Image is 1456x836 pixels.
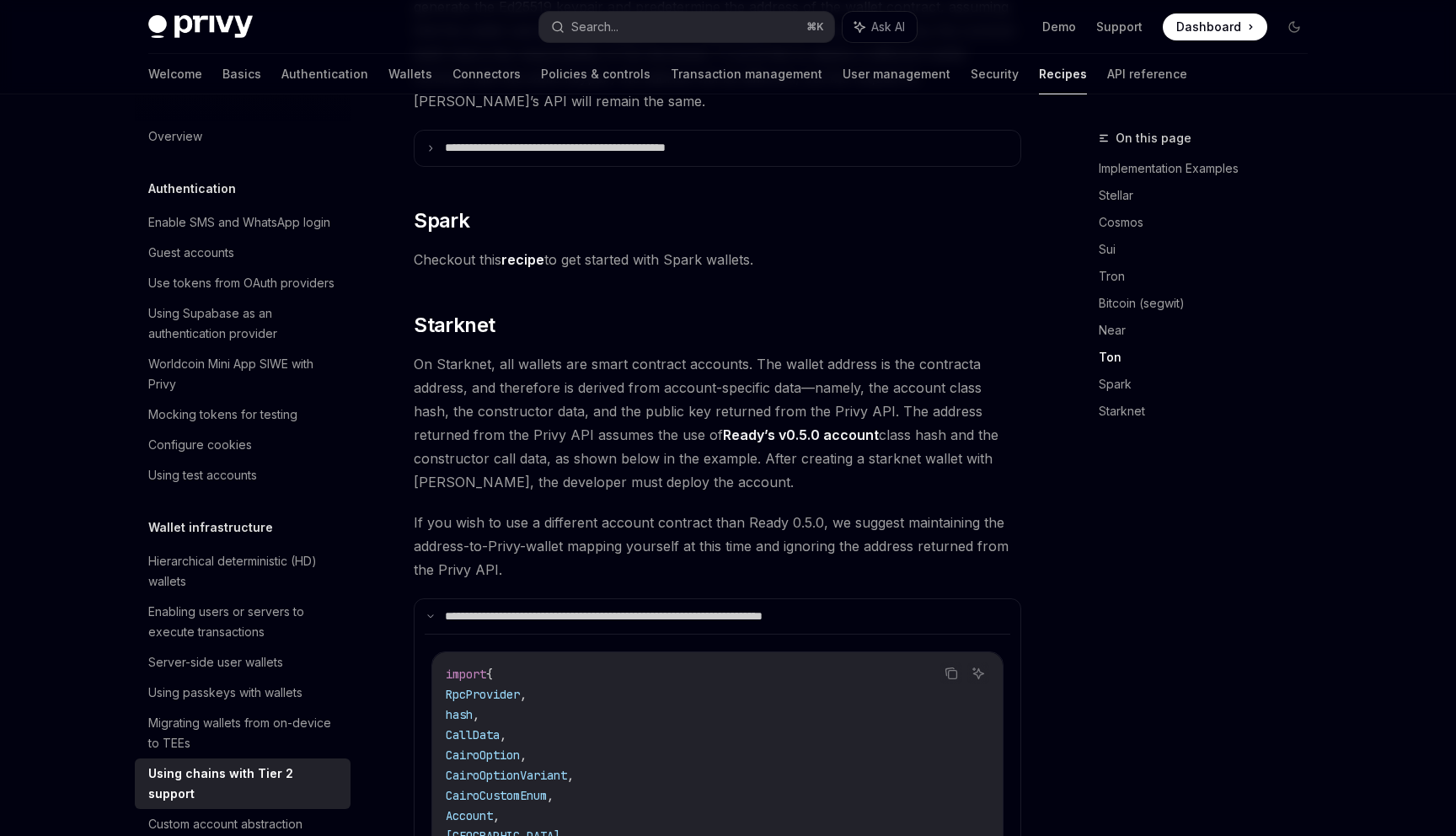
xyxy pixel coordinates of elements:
[135,238,351,268] a: Guest accounts
[501,251,544,269] a: recipe
[446,687,520,702] span: RpcProvider
[135,678,351,708] a: Using passkeys with wallets
[135,399,351,430] a: Mocking tokens for testing
[723,426,879,444] a: Ready’s v0.5.0 account
[148,465,257,485] div: Using test accounts
[1096,19,1143,35] a: Support
[806,20,824,34] span: ⌘ K
[148,764,340,804] div: Using chains with Tier 2 support
[541,54,650,94] a: Policies & controls
[414,207,469,234] span: Spark
[281,54,368,94] a: Authentication
[414,248,1021,271] span: Checkout this to get started with Spark wallets.
[940,662,962,684] button: Copy the contents from the code block
[148,713,340,753] div: Migrating wallets from on-device to TEEs
[135,460,351,490] a: Using test accounts
[446,808,493,823] span: Account
[1099,155,1321,182] a: Implementation Examples
[1042,19,1076,35] a: Demo
[414,312,495,339] span: Starknet
[473,707,479,722] span: ,
[148,435,252,455] div: Configure cookies
[1281,13,1308,40] button: Toggle dark mode
[1039,54,1087,94] a: Recipes
[571,17,618,37] div: Search...
[414,511,1021,581] span: If you wish to use a different account contract than Ready 0.5.0, we suggest maintaining the addr...
[135,647,351,678] a: Server-side user wallets
[500,727,506,742] span: ,
[567,768,574,783] span: ,
[135,597,351,647] a: Enabling users or servers to execute transactions
[871,19,905,35] span: Ask AI
[493,808,500,823] span: ,
[971,54,1019,94] a: Security
[1099,236,1321,263] a: Sui
[135,708,351,758] a: Migrating wallets from on-device to TEEs
[148,354,340,394] div: Worldcoin Mini App SIWE with Privy
[1099,371,1321,398] a: Spark
[539,12,834,42] button: Search...⌘K
[414,352,1021,494] span: On Starknet, all wallets are smart contract accounts. The wallet address is the contracta address...
[446,788,547,803] span: CairoCustomEnum
[148,652,283,673] div: Server-side user wallets
[135,207,351,238] a: Enable SMS and WhatsApp login
[135,546,351,597] a: Hierarchical deterministic (HD) wallets
[1099,344,1321,371] a: Ton
[148,517,273,538] h5: Wallet infrastructure
[1099,263,1321,290] a: Tron
[446,707,473,722] span: hash
[1099,182,1321,209] a: Stellar
[222,54,261,94] a: Basics
[452,54,521,94] a: Connectors
[446,727,500,742] span: CallData
[135,121,351,152] a: Overview
[520,748,527,763] span: ,
[1099,209,1321,236] a: Cosmos
[148,126,202,147] div: Overview
[135,430,351,460] a: Configure cookies
[148,54,202,94] a: Welcome
[1176,19,1241,35] span: Dashboard
[446,748,520,763] span: CairoOption
[135,349,351,399] a: Worldcoin Mini App SIWE with Privy
[388,54,432,94] a: Wallets
[843,12,917,42] button: Ask AI
[1099,290,1321,317] a: Bitcoin (segwit)
[148,212,330,233] div: Enable SMS and WhatsApp login
[520,687,527,702] span: ,
[446,768,567,783] span: CairoOptionVariant
[148,683,302,703] div: Using passkeys with wallets
[547,788,554,803] span: ,
[1116,128,1191,148] span: On this page
[148,602,340,642] div: Enabling users or servers to execute transactions
[148,405,297,425] div: Mocking tokens for testing
[148,551,340,592] div: Hierarchical deterministic (HD) wallets
[135,758,351,809] a: Using chains with Tier 2 support
[1107,54,1187,94] a: API reference
[148,243,234,263] div: Guest accounts
[148,303,340,344] div: Using Supabase as an authentication provider
[1099,398,1321,425] a: Starknet
[967,662,989,684] button: Ask AI
[135,268,351,298] a: Use tokens from OAuth providers
[148,273,335,293] div: Use tokens from OAuth providers
[486,667,493,682] span: {
[446,667,486,682] span: import
[135,298,351,349] a: Using Supabase as an authentication provider
[843,54,950,94] a: User management
[148,179,236,199] h5: Authentication
[148,15,253,39] img: dark logo
[1163,13,1267,40] a: Dashboard
[1099,317,1321,344] a: Near
[671,54,822,94] a: Transaction management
